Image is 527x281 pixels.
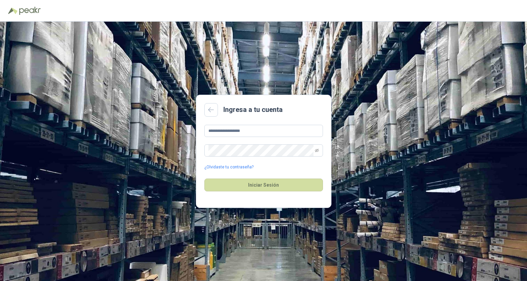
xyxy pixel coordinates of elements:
[204,179,323,191] button: Iniciar Sesión
[19,7,41,15] img: Peakr
[8,7,18,14] img: Logo
[223,104,283,115] h2: Ingresa a tu cuenta
[315,148,319,153] span: eye-invisible
[204,164,254,170] a: ¿Olvidaste tu contraseña?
